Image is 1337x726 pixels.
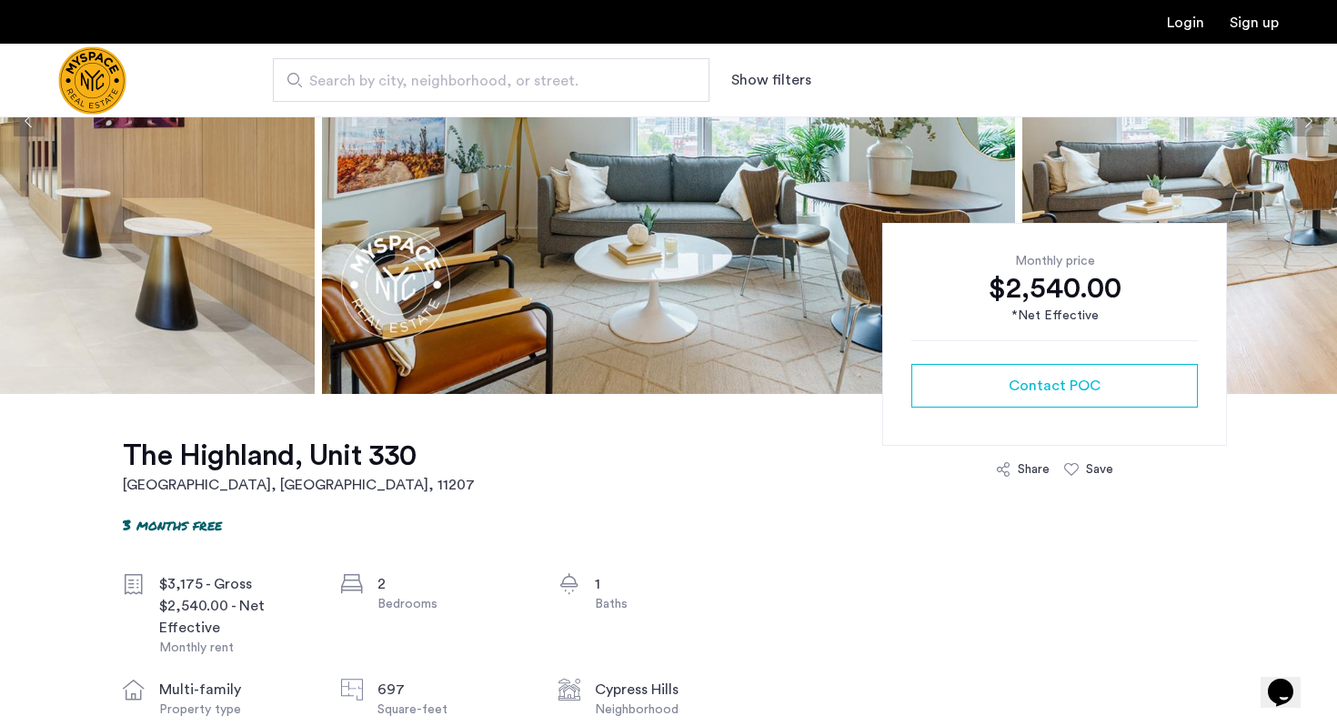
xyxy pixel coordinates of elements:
[377,595,530,613] div: Bedrooms
[377,701,530,719] div: Square-feet
[595,595,748,613] div: Baths
[911,307,1198,326] div: *Net Effective
[123,474,475,496] h2: [GEOGRAPHIC_DATA], [GEOGRAPHIC_DATA] , 11207
[731,69,811,91] button: Show or hide filters
[1261,653,1319,708] iframe: chat widget
[377,573,530,595] div: 2
[123,514,222,535] p: 3 months free
[159,679,312,701] div: multi-family
[1009,375,1101,397] span: Contact POC
[911,270,1198,307] div: $2,540.00
[58,46,126,115] img: logo
[595,573,748,595] div: 1
[58,46,126,115] a: Cazamio Logo
[159,595,312,639] div: $2,540.00 - Net Effective
[159,701,312,719] div: Property type
[595,701,748,719] div: Neighborhood
[273,58,709,102] input: Apartment Search
[309,70,658,92] span: Search by city, neighborhood, or street.
[1167,15,1204,30] a: Login
[1086,460,1113,479] div: Save
[159,573,312,595] div: $3,175 - Gross
[911,364,1198,408] button: button
[159,639,312,657] div: Monthly rent
[1018,460,1050,479] div: Share
[123,438,475,474] h1: The Highland, Unit 330
[1230,15,1279,30] a: Registration
[595,679,748,701] div: Cypress Hills
[123,438,475,496] a: The Highland, Unit 330[GEOGRAPHIC_DATA], [GEOGRAPHIC_DATA], 11207
[14,106,45,136] button: Previous apartment
[377,679,530,701] div: 697
[1292,106,1323,136] button: Next apartment
[911,252,1198,270] div: Monthly price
